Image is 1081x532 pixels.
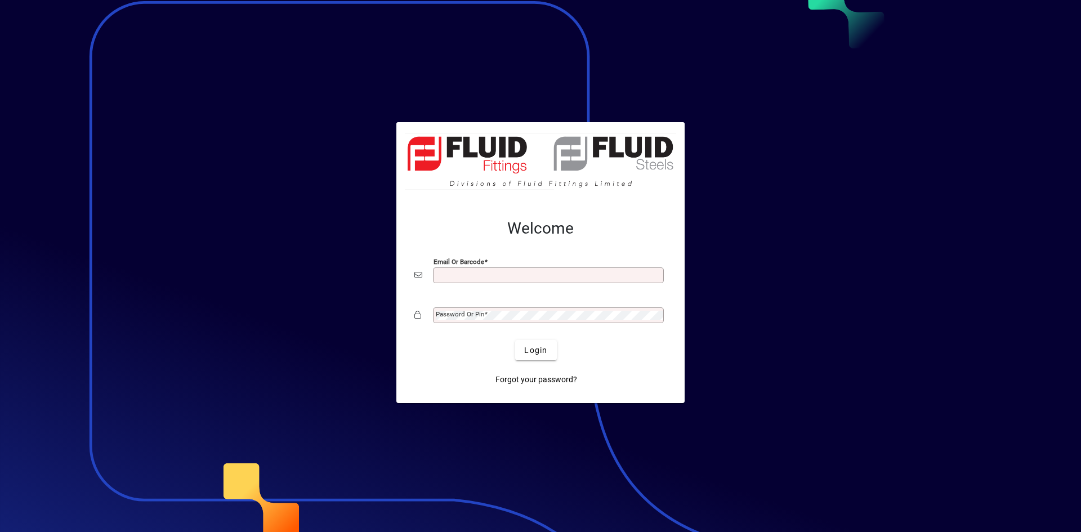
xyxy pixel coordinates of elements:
[524,345,547,356] span: Login
[515,340,556,360] button: Login
[434,258,484,266] mat-label: Email or Barcode
[436,310,484,318] mat-label: Password or Pin
[495,374,577,386] span: Forgot your password?
[491,369,582,390] a: Forgot your password?
[414,219,667,238] h2: Welcome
